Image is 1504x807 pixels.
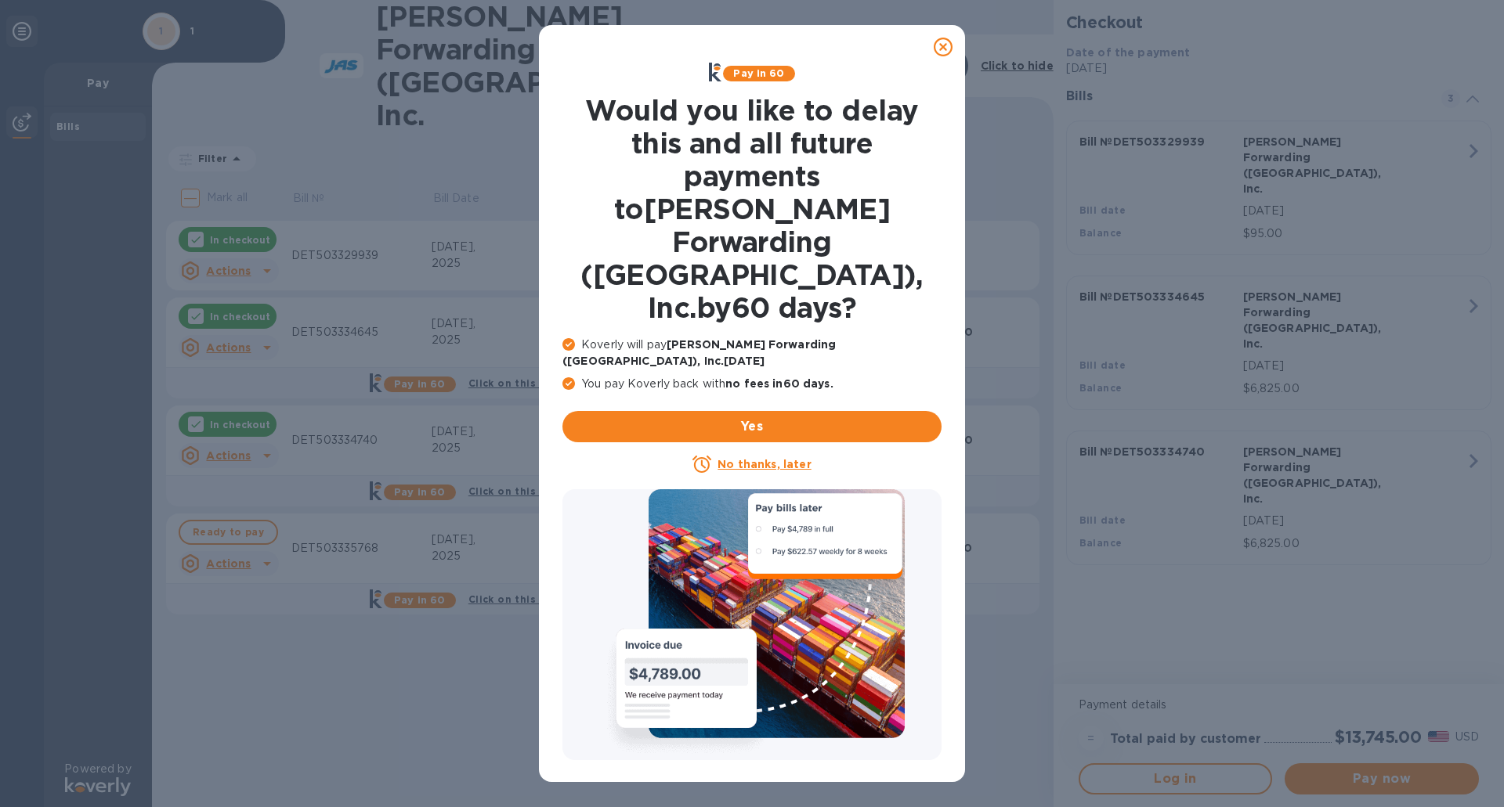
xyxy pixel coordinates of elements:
[562,411,942,442] button: Yes
[718,458,811,470] u: No thanks, later
[562,94,942,324] h1: Would you like to delay this and all future payments to [PERSON_NAME] Forwarding ([GEOGRAPHIC_DAT...
[733,67,784,79] b: Pay in 60
[725,377,833,390] b: no fees in 60 days .
[575,417,929,436] span: Yes
[562,338,836,367] b: [PERSON_NAME] Forwarding ([GEOGRAPHIC_DATA]), Inc. [DATE]
[562,337,942,369] p: Koverly will pay
[562,376,942,392] p: You pay Koverly back with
